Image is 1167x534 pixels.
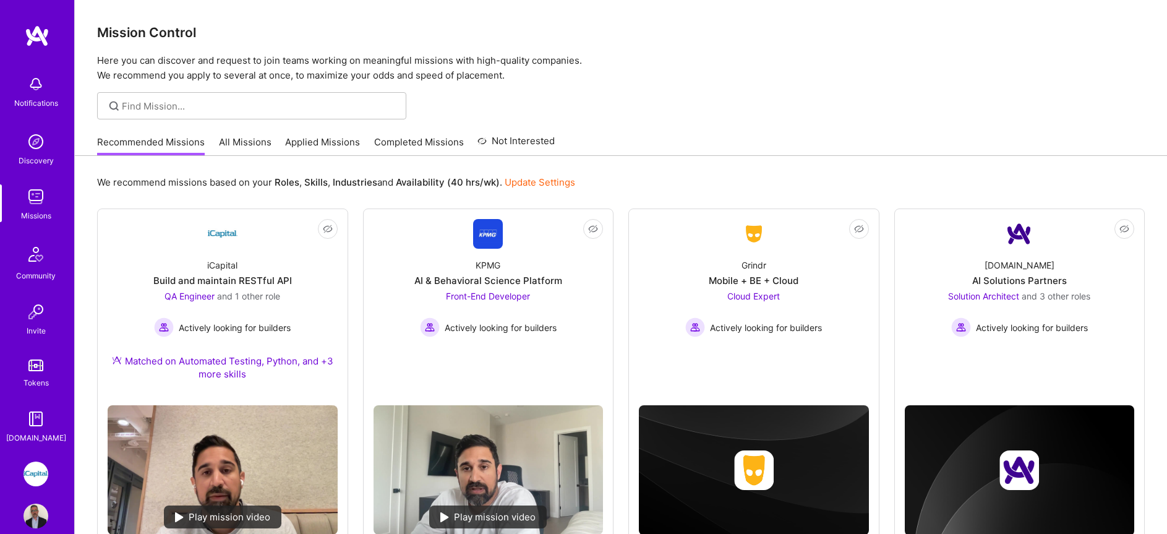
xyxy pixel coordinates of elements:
[854,224,864,234] i: icon EyeClosed
[476,259,500,272] div: KPMG
[24,462,48,486] img: iCapital: Building an Alternative Investment Marketplace
[420,317,440,337] img: Actively looking for builders
[6,431,66,444] div: [DOMAIN_NAME]
[164,506,281,528] div: Play mission video
[446,291,530,301] span: Front-End Developer
[21,239,51,269] img: Community
[24,376,49,389] div: Tokens
[429,506,547,528] div: Play mission video
[108,219,338,395] a: Company LogoiCapitalBuild and maintain RESTful APIQA Engineer and 1 other roleActively looking fo...
[122,100,397,113] input: Find Mission...
[323,224,333,234] i: icon EyeClosed
[97,136,205,156] a: Recommended Missions
[24,407,48,431] img: guide book
[742,259,766,272] div: Grindr
[179,321,291,334] span: Actively looking for builders
[24,72,48,97] img: bell
[275,176,299,188] b: Roles
[20,504,51,528] a: User Avatar
[28,360,43,371] img: tokens
[97,25,1145,40] h3: Mission Control
[154,317,174,337] img: Actively looking for builders
[25,25,49,47] img: logo
[112,355,122,365] img: Ateam Purple Icon
[24,299,48,324] img: Invite
[685,317,705,337] img: Actively looking for builders
[27,324,46,337] div: Invite
[208,219,237,249] img: Company Logo
[153,274,292,287] div: Build and maintain RESTful API
[972,274,1067,287] div: AI Solutions Partners
[21,209,51,222] div: Missions
[948,291,1019,301] span: Solution Architect
[734,450,774,490] img: Company logo
[20,462,51,486] a: iCapital: Building an Alternative Investment Marketplace
[19,154,54,167] div: Discovery
[107,99,121,113] i: icon SearchGrey
[24,184,48,209] img: teamwork
[333,176,377,188] b: Industries
[14,97,58,110] div: Notifications
[985,259,1054,272] div: [DOMAIN_NAME]
[16,269,56,282] div: Community
[374,219,604,395] a: Company LogoKPMGAI & Behavioral Science PlatformFront-End Developer Actively looking for builders...
[1022,291,1090,301] span: and 3 other roles
[473,219,503,249] img: Company Logo
[905,219,1135,372] a: Company Logo[DOMAIN_NAME]AI Solutions PartnersSolution Architect and 3 other rolesActively lookin...
[739,223,769,245] img: Company Logo
[1004,219,1034,249] img: Company Logo
[999,450,1039,490] img: Company logo
[97,53,1145,83] p: Here you can discover and request to join teams working on meaningful missions with high-quality ...
[709,274,798,287] div: Mobile + BE + Cloud
[165,291,215,301] span: QA Engineer
[175,512,184,522] img: play
[396,176,500,188] b: Availability (40 hrs/wk)
[1119,224,1129,234] i: icon EyeClosed
[97,176,575,189] p: We recommend missions based on your , , and .
[219,136,271,156] a: All Missions
[588,224,598,234] i: icon EyeClosed
[951,317,971,337] img: Actively looking for builders
[727,291,780,301] span: Cloud Expert
[374,136,464,156] a: Completed Missions
[505,176,575,188] a: Update Settings
[285,136,360,156] a: Applied Missions
[414,274,562,287] div: AI & Behavioral Science Platform
[639,219,869,372] a: Company LogoGrindrMobile + BE + CloudCloud Expert Actively looking for buildersActively looking f...
[108,355,338,381] div: Matched on Automated Testing, Python, and +3 more skills
[440,512,449,522] img: play
[217,291,280,301] span: and 1 other role
[24,504,48,528] img: User Avatar
[207,259,237,272] div: iCapital
[710,321,822,334] span: Actively looking for builders
[24,129,48,154] img: discovery
[477,134,555,156] a: Not Interested
[304,176,328,188] b: Skills
[976,321,1088,334] span: Actively looking for builders
[445,321,557,334] span: Actively looking for builders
